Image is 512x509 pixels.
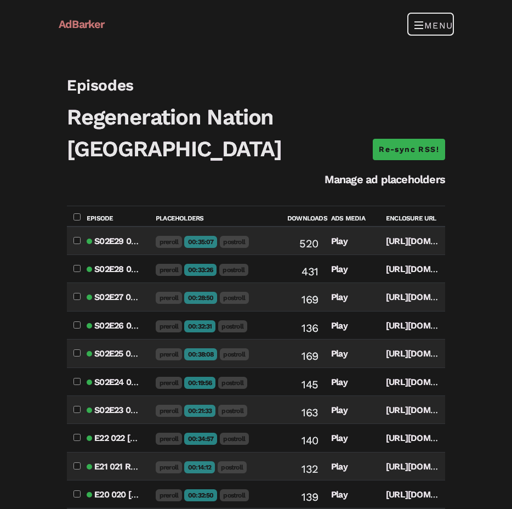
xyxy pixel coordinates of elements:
[331,348,348,359] a: Play
[156,405,182,417] a: preroll
[331,292,348,302] a: Play
[331,236,348,246] a: Play
[184,292,217,304] a: 00:28:50
[301,434,318,447] span: 140
[184,405,215,417] a: 00:21:33
[331,461,348,472] a: Play
[156,264,182,276] a: preroll
[331,489,348,500] a: Play
[184,489,217,501] a: 00:32:50
[94,320,447,331] a: S02E26 026 [PERSON_NAME]: Cultivating a Dementia-Friendly Society (The Infinite Mind)
[331,320,348,331] a: Play
[301,378,318,391] span: 145
[156,489,182,501] a: preroll
[184,264,217,276] a: 00:33:26
[94,348,420,359] a: S02E25 025 [PERSON_NAME]: Ecovillage Design with Reciprocity at Heart (HOLOS)
[220,433,249,445] a: postroll
[331,377,348,387] a: Play
[94,489,445,500] a: E20 020 [PERSON_NAME] & [PERSON_NAME]: Living Seed Banks & the Breadfruit Revival
[301,462,318,476] span: 132
[331,433,348,443] a: Play
[408,13,453,35] button: Toggle navigation
[184,377,215,389] a: 00:19:56
[331,264,348,274] a: Play
[67,101,445,165] h1: Regeneration Nation [GEOGRAPHIC_DATA]
[156,236,182,248] a: preroll
[218,461,247,473] a: postroll
[219,264,248,276] a: postroll
[379,206,445,226] th: Enclosure URL
[67,75,445,97] h3: Episodes
[301,321,318,335] span: 136
[80,206,149,226] th: Episode
[184,320,215,332] a: 00:32:31
[301,293,318,306] span: 169
[218,405,247,417] a: postroll
[59,12,105,37] a: AdBarker
[325,206,379,226] th: Ads Media
[220,489,249,501] a: postroll
[331,405,348,415] a: Play
[220,236,249,248] a: postroll
[299,237,318,250] span: 520
[184,348,217,360] a: 00:38:08
[156,461,182,473] a: preroll
[184,433,217,445] a: 00:34:57
[301,265,318,278] span: 431
[156,377,182,389] a: preroll
[156,292,182,304] a: preroll
[301,349,318,363] span: 169
[94,236,435,246] a: S02E29 029 [PERSON_NAME]: Living Social Permaculture (Molinos Verdes de Moringa)
[220,292,249,304] a: postroll
[373,139,445,161] a: Re-sync RSS!
[301,406,318,419] span: 163
[218,320,247,332] a: postroll
[301,490,318,504] span: 139
[156,320,182,332] a: preroll
[94,377,386,387] a: S02E24 024 [PERSON_NAME]: Cultivating a Regenerative Envision Festival
[149,206,281,226] th: Placeholders
[94,405,498,415] a: S02E23 023 [PERSON_NAME]: Permaculture Development within a Holistic Context (Porvenir Designs)
[281,206,325,226] th: Downloads
[184,461,215,473] a: 00:14:12
[218,377,247,389] a: postroll
[325,173,445,186] a: Manage ad placeholders
[156,348,182,360] a: preroll
[184,236,217,248] a: 00:35:07
[156,433,182,445] a: preroll
[220,348,249,360] a: postroll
